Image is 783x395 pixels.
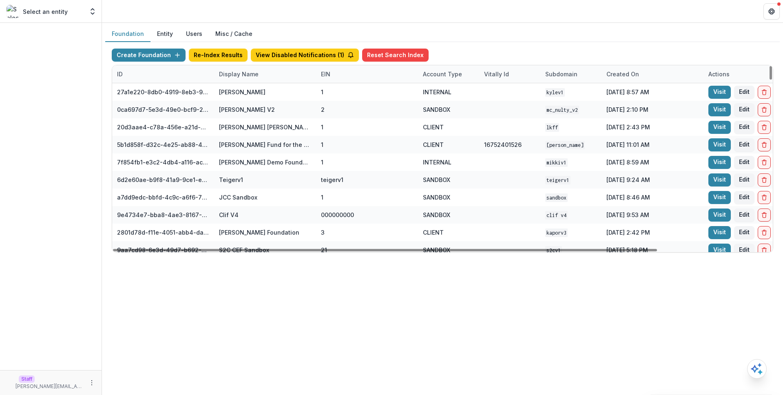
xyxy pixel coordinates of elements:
div: EIN [316,65,418,83]
div: Display Name [214,65,316,83]
button: Misc / Cache [209,26,259,42]
code: [PERSON_NAME] [545,141,585,149]
div: 16752401526 [484,140,522,149]
div: Account Type [418,70,467,78]
button: Foundation [105,26,150,42]
div: CLIENT [423,140,444,149]
button: Re-Index Results [189,49,248,62]
div: [PERSON_NAME] [PERSON_NAME] Family Foundation [219,123,311,131]
button: Users [179,26,209,42]
button: Edit [734,209,754,222]
div: 7f854fb1-e3c2-4db4-a116-aca576521abc [117,158,209,166]
button: Edit [734,244,754,257]
div: 9e4734e7-bba8-4ae3-8167-95d86cec7b4b [117,211,209,219]
div: Account Type [418,65,479,83]
button: Edit [734,86,754,99]
div: 21 [321,246,327,254]
div: INTERNAL [423,88,451,96]
div: Teigerv1 [219,175,243,184]
a: Visit [708,209,731,222]
div: [DATE] 5:18 PM [602,241,703,259]
button: Delete Foundation [758,138,771,151]
div: Vitally Id [479,65,540,83]
div: 1 [321,88,323,96]
div: [PERSON_NAME] Demo Foundation [219,158,311,166]
div: Created on [602,70,644,78]
button: Edit [734,121,754,134]
button: Delete Foundation [758,156,771,169]
div: [DATE] 9:24 AM [602,171,703,189]
div: Vitally Id [479,70,514,78]
div: [PERSON_NAME] Fund for the Blind [219,140,311,149]
div: Actions [703,70,734,78]
button: Edit [734,173,754,186]
div: 27a1e220-8db0-4919-8eb3-9f29ee33f7b0 [117,88,209,96]
div: [DATE] 2:43 PM [602,118,703,136]
p: Select an entity [23,7,68,16]
div: [DATE] 2:42 PM [602,224,703,241]
a: Visit [708,103,731,116]
div: SANDBOX [423,105,450,114]
div: 0ca697d7-5e3d-49e0-bcf9-217f69e92d71 [117,105,209,114]
code: kaporv3 [545,229,568,237]
a: Visit [708,138,731,151]
div: ID [112,65,214,83]
button: Delete Foundation [758,121,771,134]
button: Get Help [763,3,780,20]
a: Visit [708,226,731,239]
button: Edit [734,138,754,151]
div: [DATE] 2:10 PM [602,101,703,118]
img: Select an entity [7,5,20,18]
a: Visit [708,156,731,169]
div: ID [112,70,128,78]
button: Edit [734,226,754,239]
div: JCC Sandbox [219,193,257,202]
div: SANDBOX [423,211,450,219]
div: [PERSON_NAME] [219,88,265,96]
a: Visit [708,86,731,99]
div: 2801d78d-f11e-4051-abb4-dab00da98882 [117,228,209,237]
div: [PERSON_NAME] V2 [219,105,275,114]
div: SANDBOX [423,175,450,184]
div: 000000000 [321,211,354,219]
div: INTERNAL [423,158,451,166]
a: Visit [708,121,731,134]
div: Display Name [214,70,263,78]
button: Delete Foundation [758,244,771,257]
div: SANDBOX [423,193,450,202]
div: Subdomain [540,65,602,83]
code: teigerv1 [545,176,571,184]
button: Delete Foundation [758,86,771,99]
code: s2cv1 [545,246,562,255]
button: Create Foundation [112,49,186,62]
a: Visit [708,173,731,186]
a: Visit [708,191,731,204]
code: Clif V4 [545,211,568,220]
div: [DATE] 9:53 AM [602,206,703,224]
div: 1 [321,193,323,202]
button: Entity [150,26,179,42]
p: Staff [19,375,35,383]
div: S2C CEF Sandbox [219,246,269,254]
button: Edit [734,156,754,169]
button: Delete Foundation [758,226,771,239]
button: Open entity switcher [87,3,98,20]
code: mc_nulty_v2 [545,106,579,114]
div: [DATE] 8:46 AM [602,189,703,206]
div: EIN [316,70,335,78]
div: Clif V4 [219,211,239,219]
p: [PERSON_NAME][EMAIL_ADDRESS][DOMAIN_NAME] [15,383,84,390]
div: 9aa7cd98-6e3d-49d7-b692-3e5f3d1facd4 [117,246,209,254]
div: Created on [602,65,703,83]
div: 1 [321,140,323,149]
button: View Disabled Notifications (1) [251,49,359,62]
button: Delete Foundation [758,209,771,222]
div: a7dd9edc-bbfd-4c9c-a6f6-76d0743bf1cd [117,193,209,202]
button: More [87,378,97,388]
div: 1 [321,158,323,166]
